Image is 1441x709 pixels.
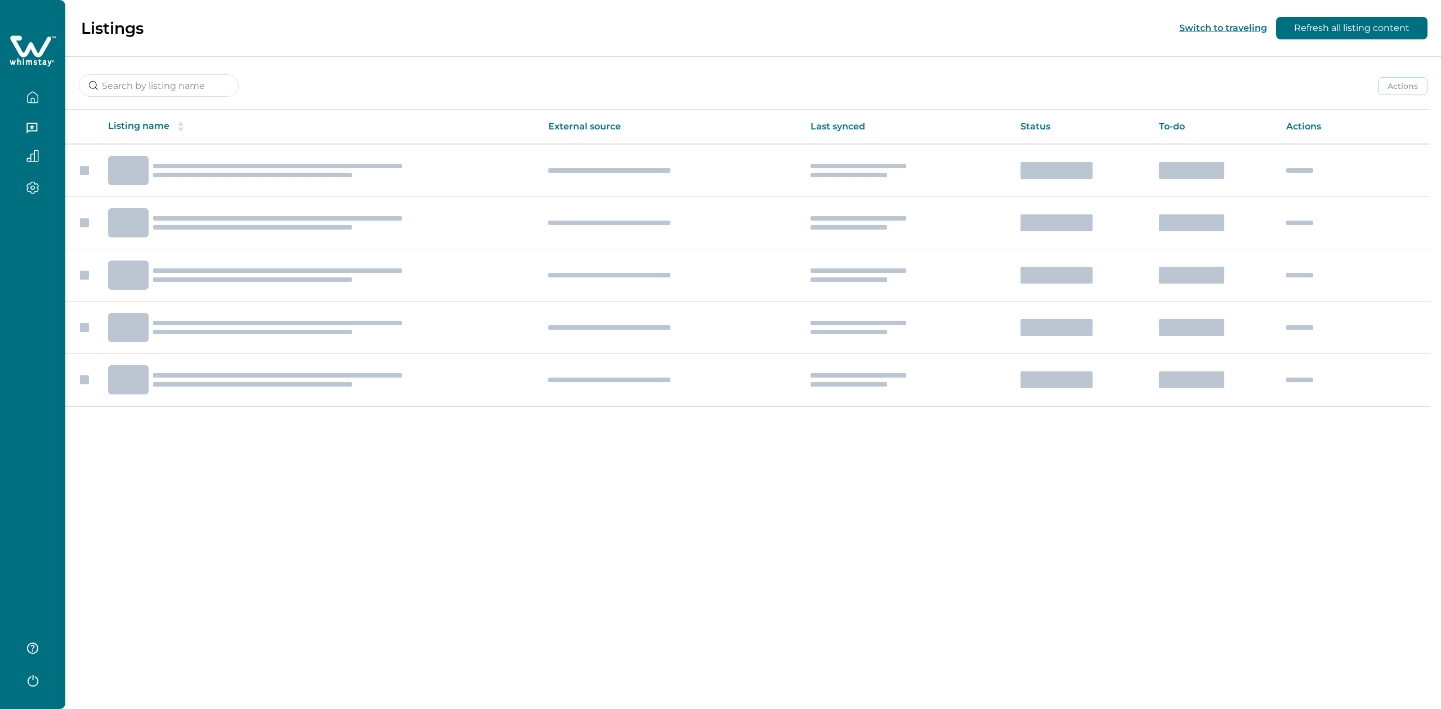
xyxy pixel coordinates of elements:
[169,121,192,132] button: sorting
[81,19,144,38] p: Listings
[1378,77,1427,95] button: Actions
[802,110,1012,144] th: Last synced
[1012,110,1150,144] th: Status
[79,74,239,97] input: Search by listing name
[1150,110,1277,144] th: To-do
[99,110,539,144] th: Listing name
[1276,17,1427,39] button: Refresh all listing content
[539,110,802,144] th: External source
[1179,23,1267,33] button: Switch to traveling
[1277,110,1430,144] th: Actions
